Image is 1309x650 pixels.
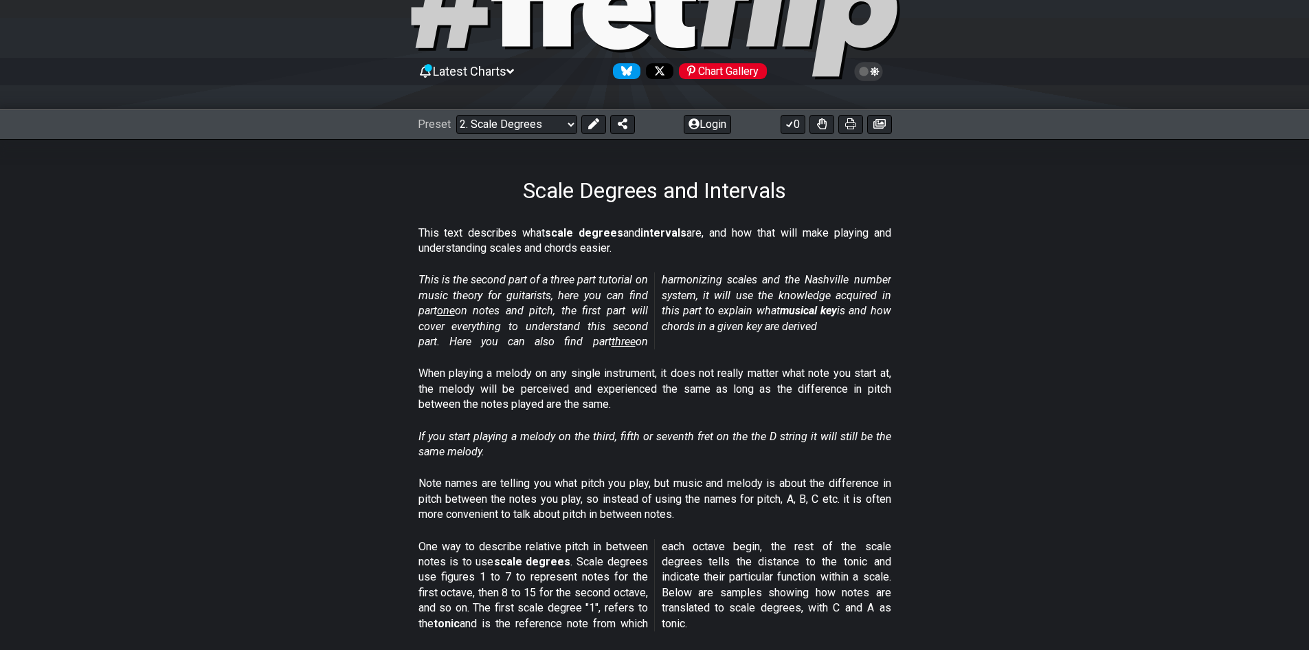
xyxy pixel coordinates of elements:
span: Toggle light / dark theme [861,65,877,78]
div: Chart Gallery [679,63,767,79]
p: One way to describe relative pitch in between notes is to use . Scale degrees use figures 1 to 7 ... [418,539,891,631]
p: This text describes what and are, and how that will make playing and understanding scales and cho... [418,226,891,257]
em: If you start playing a melody on the third, fifth or seventh fret on the the D string it will sti... [418,430,891,458]
p: Note names are telling you what pitch you play, but music and melody is about the difference in p... [418,476,891,522]
h1: Scale Degrees and Intervals [523,177,786,204]
p: When playing a melody on any single instrument, it does not really matter what note you start at,... [418,366,891,412]
a: #fretflip at Pinterest [673,63,767,79]
button: Create image [867,115,892,134]
button: Print [838,115,863,134]
span: one [437,304,455,317]
button: Login [684,115,731,134]
strong: tonic [434,617,460,630]
select: Preset [456,115,577,134]
strong: scale degrees [545,226,623,239]
strong: scale degrees [494,555,571,568]
span: three [612,335,636,348]
em: This is the second part of a three part tutorial on music theory for guitarists, here you can fin... [418,273,891,348]
button: Toggle Dexterity for all fretkits [809,115,834,134]
span: Preset [418,118,451,131]
strong: intervals [640,226,686,239]
a: Follow #fretflip at Bluesky [607,63,640,79]
button: Share Preset [610,115,635,134]
a: Follow #fretflip at X [640,63,673,79]
span: Latest Charts [433,64,506,78]
button: 0 [781,115,805,134]
strong: musical key [780,304,837,317]
button: Edit Preset [581,115,606,134]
